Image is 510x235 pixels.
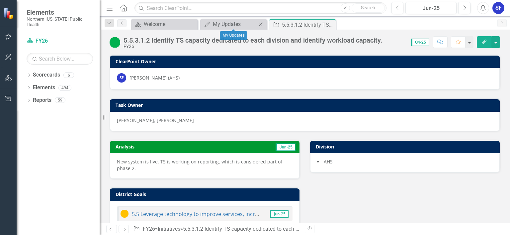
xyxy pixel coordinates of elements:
[116,192,296,197] h3: District Goals
[116,144,202,149] h3: Analysis
[55,98,65,103] div: 59
[220,31,247,40] div: My Updates
[33,97,51,104] a: Reports
[132,210,444,218] a: 5.5 Leverage technology to improve services, increase effectiveness and efficiency, and provide a...
[27,53,93,65] input: Search Below...
[27,8,93,16] span: Elements
[133,20,196,28] a: Welcome
[110,37,120,48] img: On Target
[133,225,300,233] div: » »
[117,158,293,172] p: New system is live. TS is working on reporting, which is considered part of phase 2.
[27,16,93,27] small: Northern [US_STATE] Public Health
[27,37,93,45] a: FY26
[324,158,333,165] span: AHS
[117,73,126,83] div: SF
[270,210,289,218] span: Jun-25
[33,84,55,92] a: Elements
[124,44,382,49] div: FY26
[33,71,60,79] a: Scorecards
[158,226,180,232] a: Initiatives
[276,143,296,151] span: Jun-25
[352,3,385,13] button: Search
[134,2,386,14] input: Search ClearPoint...
[58,85,71,91] div: 494
[117,117,493,124] div: [PERSON_NAME], [PERSON_NAME]
[361,5,375,10] span: Search
[202,20,257,28] a: My Updates
[116,103,496,108] h3: Task Owner
[411,39,429,46] span: Q4-25
[316,144,496,149] h3: Division
[213,20,257,28] div: My Updates
[282,21,334,29] div: 5.5.3.1.2 Identify TS capacity dedicated to each division and identify workload capacity.
[63,72,74,78] div: 6
[124,37,382,44] div: 5.5.3.1.2 Identify TS capacity dedicated to each division and identify workload capacity.
[144,20,196,28] div: Welcome
[408,4,454,12] div: Jun-25
[405,2,457,14] button: Jun-25
[183,226,388,232] div: 5.5.3.1.2 Identify TS capacity dedicated to each division and identify workload capacity.
[116,59,496,64] h3: ClearPoint Owner
[492,2,504,14] button: SF
[129,75,180,81] div: [PERSON_NAME] (AHS)
[3,7,15,20] img: ClearPoint Strategy
[121,210,128,218] img: In Progress
[143,226,155,232] a: FY26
